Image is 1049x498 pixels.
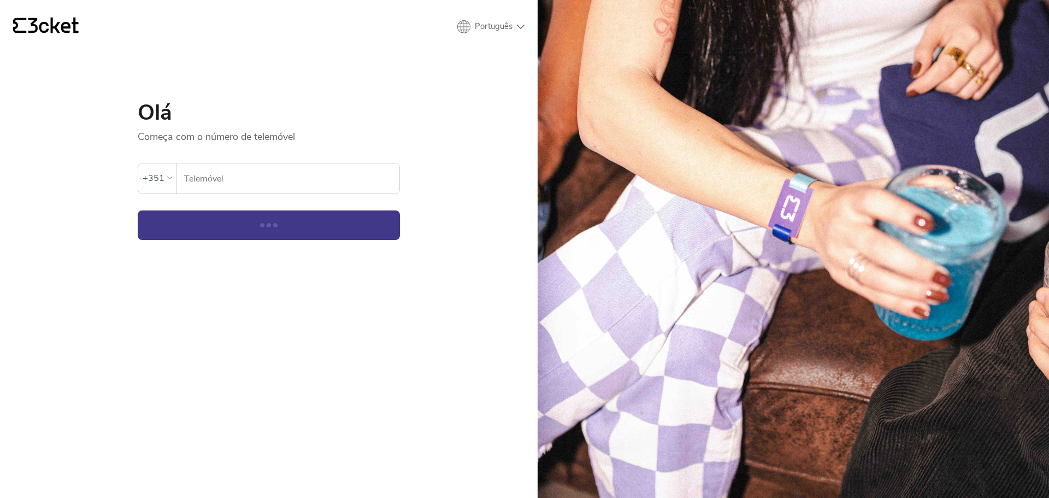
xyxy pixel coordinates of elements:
[184,163,399,194] input: Telemóvel
[177,163,399,194] label: Telemóvel
[138,210,400,240] button: Continuar
[138,124,400,143] p: Começa com o número de telemóvel
[138,102,400,124] h1: Olá
[13,18,26,33] g: {' '}
[13,17,79,36] a: {' '}
[143,170,164,186] div: +351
